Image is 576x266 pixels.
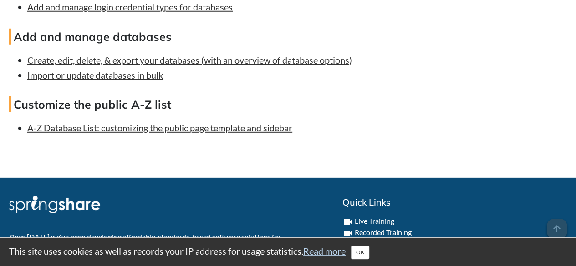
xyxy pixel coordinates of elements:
i: videocam [342,228,353,239]
a: Import or update databases in bulk [27,70,163,80]
button: Close [351,246,369,259]
img: Springshare [9,196,100,213]
h4: Customize the public A-Z list [9,96,421,112]
h2: Quick Links [342,196,567,209]
h4: Add and manage databases [9,29,421,45]
a: Live Training [355,216,394,225]
a: Add and manage login credential types for databases [27,1,233,12]
i: videocam [342,216,353,227]
p: Since [DATE] we've been developing affordable, standards-based software solutions for libraries, ... [9,232,281,262]
span: arrow_upward [547,219,567,239]
a: Read more [303,246,346,256]
a: Create, edit, delete, & export your databases (with an overview of database options) [27,55,352,65]
a: Recorded Training [355,228,412,236]
a: A-Z Database List: customizing the public page template and sidebar [27,122,292,133]
a: arrow_upward [547,220,567,231]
